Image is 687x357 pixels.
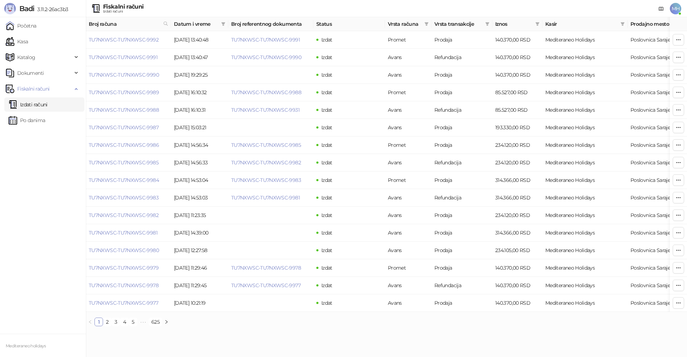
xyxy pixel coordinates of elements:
[171,136,228,154] td: [DATE] 14:56:34
[432,119,492,136] td: Prodaja
[670,3,681,14] span: MH
[17,82,49,96] span: Fiskalni računi
[231,282,301,289] a: TU7NXWSC-TU7NXWSC-9977
[129,318,137,326] a: 5
[171,242,228,259] td: [DATE] 12:27:58
[220,19,227,29] span: filter
[171,224,228,242] td: [DATE] 14:39:00
[432,66,492,84] td: Prodaja
[385,136,432,154] td: Promet
[385,84,432,101] td: Promet
[17,50,35,64] span: Katalog
[656,3,667,14] a: Dokumentacija
[86,242,171,259] td: TU7NXWSC-TU7NXWSC-9980
[88,320,92,324] span: left
[95,318,103,326] a: 1
[17,66,44,80] span: Dokumenti
[321,124,332,131] span: Izdat
[171,101,228,119] td: [DATE] 16:10:31
[385,207,432,224] td: Avans
[86,101,171,119] td: TU7NXWSC-TU7NXWSC-9988
[103,4,143,10] div: Fiskalni računi
[385,154,432,172] td: Avans
[89,107,159,113] a: TU7NXWSC-TU7NXWSC-9988
[86,224,171,242] td: TU7NXWSC-TU7NXWSC-9981
[149,318,162,326] a: 625
[423,19,430,29] span: filter
[432,154,492,172] td: Refundacija
[484,19,491,29] span: filter
[89,72,159,78] a: TU7NXWSC-TU7NXWSC-9990
[385,172,432,189] td: Promet
[492,84,542,101] td: 85.527,00 RSD
[89,54,157,61] a: TU7NXWSC-TU7NXWSC-9991
[171,84,228,101] td: [DATE] 16:10:32
[385,17,432,31] th: Vrsta računa
[86,318,94,326] button: left
[492,259,542,277] td: 140.370,00 RSD
[545,20,618,28] span: Kasir
[385,189,432,207] td: Avans
[171,259,228,277] td: [DATE] 11:29:46
[542,119,628,136] td: Mediteraneo Holidays
[89,230,157,236] a: TU7NXWSC-TU7NXWSC-9981
[164,320,169,324] span: right
[321,37,332,43] span: Izdat
[171,172,228,189] td: [DATE] 14:53:04
[492,294,542,312] td: 140.370,00 RSD
[385,101,432,119] td: Avans
[321,159,332,166] span: Izdat
[89,20,160,28] span: Broj računa
[112,318,120,326] a: 3
[385,49,432,66] td: Avans
[542,277,628,294] td: Mediteraneo Holidays
[432,31,492,49] td: Prodaja
[321,282,332,289] span: Izdat
[231,265,301,271] a: TU7NXWSC-TU7NXWSC-9978
[86,189,171,207] td: TU7NXWSC-TU7NXWSC-9983
[171,66,228,84] td: [DATE] 19:29:25
[89,247,159,254] a: TU7NXWSC-TU7NXWSC-9980
[86,119,171,136] td: TU7NXWSC-TU7NXWSC-9987
[321,230,332,236] span: Izdat
[321,107,332,113] span: Izdat
[542,17,628,31] th: Kasir
[432,277,492,294] td: Refundacija
[432,189,492,207] td: Refundacija
[385,66,432,84] td: Avans
[385,242,432,259] td: Avans
[432,172,492,189] td: Prodaja
[86,66,171,84] td: TU7NXWSC-TU7NXWSC-9990
[121,318,128,326] a: 4
[542,224,628,242] td: Mediteraneo Holidays
[86,31,171,49] td: TU7NXWSC-TU7NXWSC-9992
[542,172,628,189] td: Mediteraneo Holidays
[171,207,228,224] td: [DATE] 11:23:35
[89,37,159,43] a: TU7NXWSC-TU7NXWSC-9992
[171,49,228,66] td: [DATE] 13:40:47
[231,89,301,96] a: TU7NXWSC-TU7NXWSC-9988
[4,3,16,14] img: Logo
[492,101,542,119] td: 85.527,00 RSD
[432,259,492,277] td: Prodaja
[231,194,300,201] a: TU7NXWSC-TU7NXWSC-9981
[385,277,432,294] td: Avans
[171,154,228,172] td: [DATE] 14:56:33
[492,49,542,66] td: 140.370,00 RSD
[86,277,171,294] td: TU7NXWSC-TU7NXWSC-9978
[542,154,628,172] td: Mediteraneo Holidays
[89,142,159,148] a: TU7NXWSC-TU7NXWSC-9986
[619,19,626,29] span: filter
[162,318,171,326] button: right
[432,101,492,119] td: Refundacija
[492,119,542,136] td: 193.330,00 RSD
[321,177,332,183] span: Izdat
[432,84,492,101] td: Prodaja
[492,189,542,207] td: 314.366,00 RSD
[542,66,628,84] td: Mediteraneo Holidays
[388,20,422,28] span: Vrsta računa
[171,189,228,207] td: [DATE] 14:53:03
[231,37,300,43] a: TU7NXWSC-TU7NXWSC-9991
